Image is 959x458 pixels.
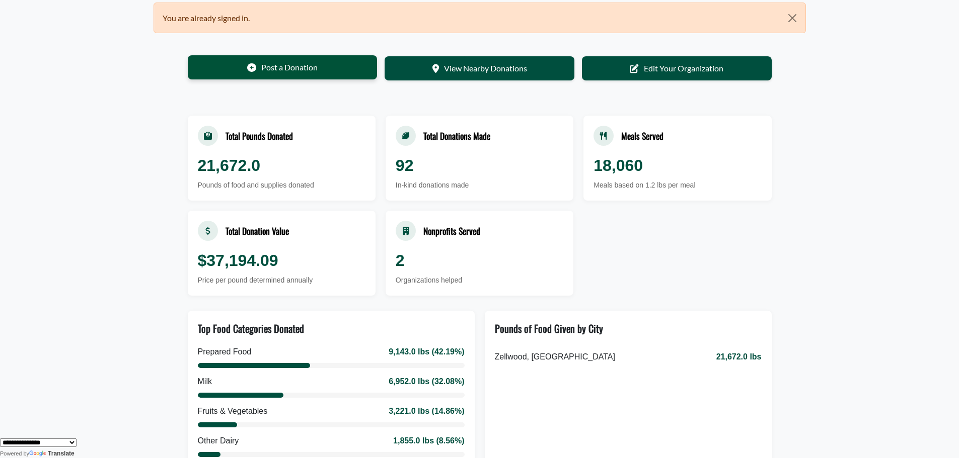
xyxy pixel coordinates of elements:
[188,55,378,79] a: Post a Donation
[389,346,464,358] div: 9,143.0 lbs (42.19%)
[198,435,239,447] div: Other Dairy
[393,435,464,447] div: 1,855.0 lbs (8.56%)
[594,180,761,191] div: Meals based on 1.2 lbs per meal
[198,376,212,388] div: Milk
[226,129,293,142] div: Total Pounds Donated
[495,321,603,336] div: Pounds of Food Given by City
[389,405,464,417] div: 3,221.0 lbs (14.86%)
[779,3,805,33] button: Close
[396,153,563,177] div: 92
[594,153,761,177] div: 18,060
[198,248,365,272] div: $37,194.09
[396,180,563,191] div: In-kind donations made
[621,129,663,142] div: Meals Served
[198,405,268,417] div: Fruits & Vegetables
[198,153,365,177] div: 21,672.0
[385,56,574,80] a: View Nearby Donations
[423,224,480,237] div: Nonprofits Served
[389,376,464,388] div: 6,952.0 lbs (32.08%)
[29,450,75,457] a: Translate
[396,248,563,272] div: 2
[198,180,365,191] div: Pounds of food and supplies donated
[582,56,772,80] a: Edit Your Organization
[198,275,365,286] div: Price per pound determined annually
[495,351,615,363] span: Zellwood, [GEOGRAPHIC_DATA]
[226,224,289,237] div: Total Donation Value
[29,450,48,457] img: Google Translate
[716,351,762,363] span: 21,672.0 lbs
[154,3,806,33] div: You are already signed in.
[396,275,563,286] div: Organizations helped
[423,129,490,142] div: Total Donations Made
[198,346,252,358] div: Prepared Food
[198,321,304,336] div: Top Food Categories Donated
